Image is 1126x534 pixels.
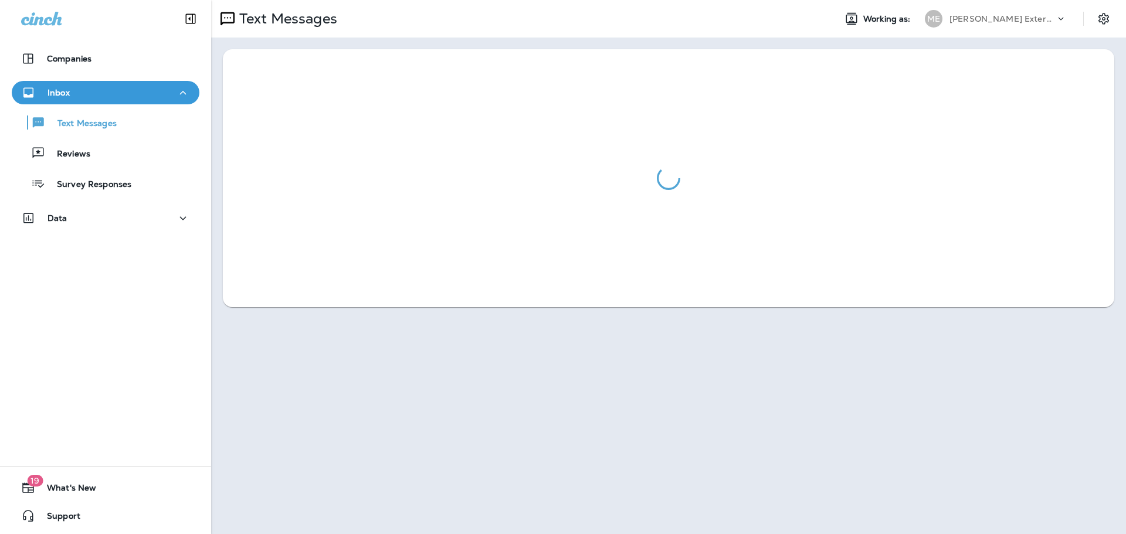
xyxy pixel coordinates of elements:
[174,7,207,30] button: Collapse Sidebar
[863,14,913,24] span: Working as:
[12,141,199,165] button: Reviews
[45,149,90,160] p: Reviews
[12,206,199,230] button: Data
[27,475,43,487] span: 19
[1093,8,1114,29] button: Settings
[12,476,199,499] button: 19What's New
[235,10,337,28] p: Text Messages
[48,88,70,97] p: Inbox
[47,54,91,63] p: Companies
[12,110,199,135] button: Text Messages
[12,81,199,104] button: Inbox
[12,171,199,196] button: Survey Responses
[12,47,199,70] button: Companies
[46,118,117,130] p: Text Messages
[48,213,67,223] p: Data
[949,14,1055,23] p: [PERSON_NAME] Exterminating
[12,504,199,528] button: Support
[35,511,80,525] span: Support
[925,10,942,28] div: ME
[35,483,96,497] span: What's New
[45,179,131,191] p: Survey Responses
